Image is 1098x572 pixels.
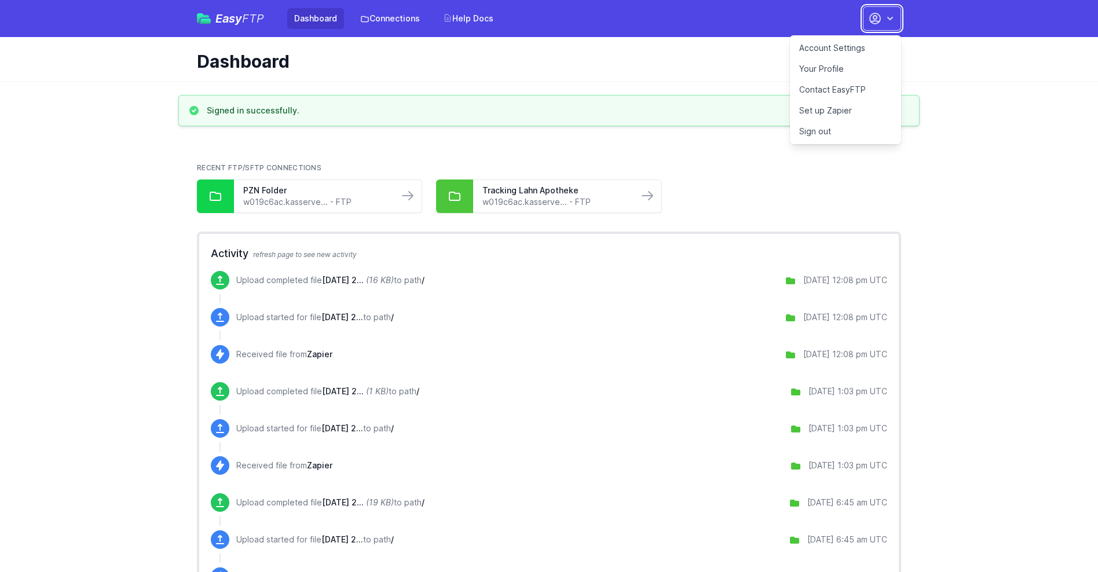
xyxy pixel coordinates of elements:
[322,275,364,285] span: October 15 2025 12:08:03.csv
[1040,514,1084,558] iframe: Drift Widget Chat Controller
[243,196,389,208] a: w019c6ac.kasserve... - FTP
[366,386,389,396] i: (1 KB)
[236,274,424,286] p: Upload completed file to path
[790,38,901,58] a: Account Settings
[366,275,394,285] i: (16 KB)
[807,534,887,545] div: [DATE] 6:45 am UTC
[321,534,363,544] span: October 14 2025 06:43:54.csv
[287,8,344,29] a: Dashboard
[366,497,394,507] i: (19 KB)
[207,105,299,116] h3: Signed in successfully.
[790,79,901,100] a: Contact EasyFTP
[236,534,394,545] p: Upload started for file to path
[236,311,394,323] p: Upload started for file to path
[790,58,901,79] a: Your Profile
[307,460,332,470] span: Zapier
[236,349,332,360] p: Received file from
[391,312,394,322] span: /
[807,497,887,508] div: [DATE] 6:45 am UTC
[803,311,887,323] div: [DATE] 12:08 pm UTC
[242,12,264,25] span: FTP
[197,51,892,72] h1: Dashboard
[803,274,887,286] div: [DATE] 12:08 pm UTC
[243,185,389,196] a: PZN Folder
[808,386,887,397] div: [DATE] 1:03 pm UTC
[197,13,264,24] a: EasyFTP
[322,386,364,396] span: October 14 2025 13:02:21.csv
[436,8,500,29] a: Help Docs
[808,423,887,434] div: [DATE] 1:03 pm UTC
[321,423,363,433] span: October 14 2025 13:02:21.csv
[803,349,887,360] div: [DATE] 12:08 pm UTC
[391,534,394,544] span: /
[790,121,901,142] a: Sign out
[422,275,424,285] span: /
[307,349,332,359] span: Zapier
[321,312,363,322] span: October 15 2025 12:08:03.csv
[391,423,394,433] span: /
[215,13,264,24] span: Easy
[236,497,424,508] p: Upload completed file to path
[482,196,628,208] a: w019c6ac.kasserve... - FTP
[236,386,419,397] p: Upload completed file to path
[353,8,427,29] a: Connections
[253,250,357,259] span: refresh page to see new activity
[197,13,211,24] img: easyftp_logo.png
[322,497,364,507] span: October 14 2025 06:43:54.csv
[808,460,887,471] div: [DATE] 1:03 pm UTC
[790,100,901,121] a: Set up Zapier
[422,497,424,507] span: /
[416,386,419,396] span: /
[236,460,332,471] p: Received file from
[211,245,887,262] h2: Activity
[482,185,628,196] a: Tracking Lahn Apotheke
[236,423,394,434] p: Upload started for file to path
[197,163,901,173] h2: Recent FTP/SFTP Connections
